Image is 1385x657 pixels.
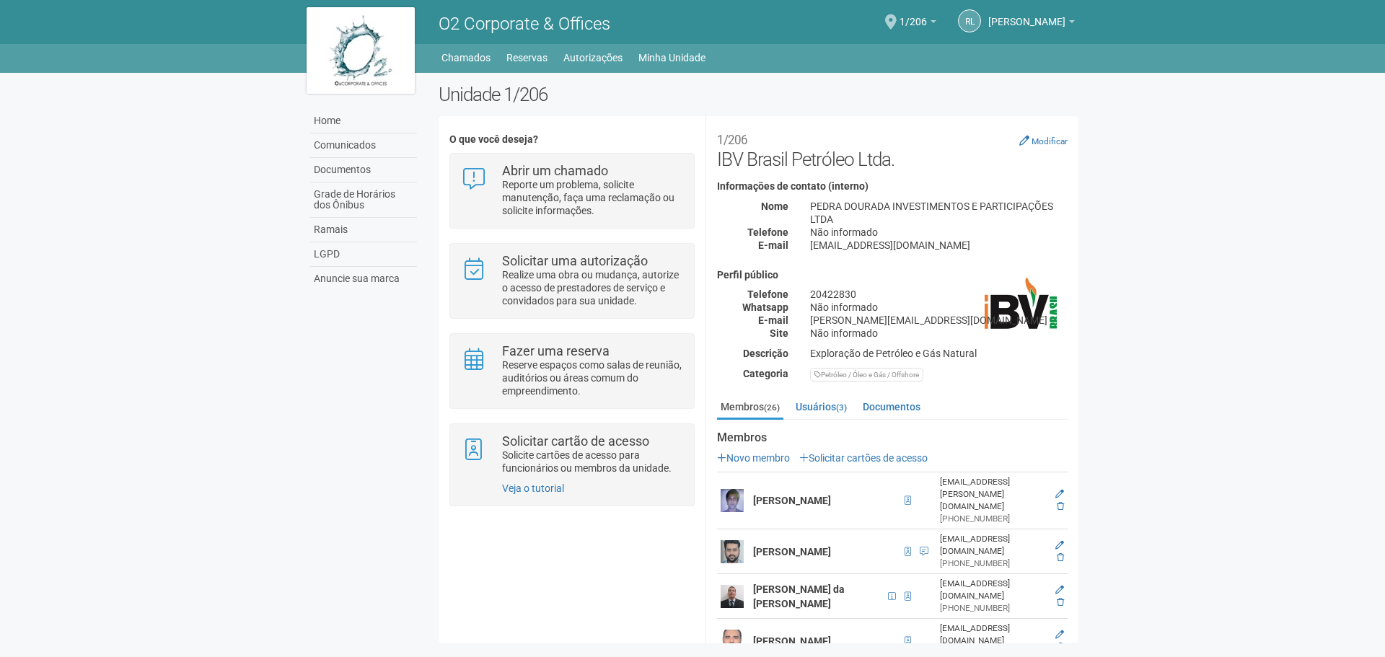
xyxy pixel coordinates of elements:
img: user.png [721,540,744,563]
div: [EMAIL_ADDRESS][DOMAIN_NAME] [940,533,1045,557]
a: RL [958,9,981,32]
a: Editar membro [1055,489,1064,499]
strong: [PERSON_NAME] [753,495,831,506]
h4: Perfil público [717,270,1068,281]
img: logo.jpg [307,7,415,94]
a: Editar membro [1055,630,1064,640]
div: Não informado [799,327,1078,340]
div: [EMAIL_ADDRESS][DOMAIN_NAME] [799,239,1078,252]
div: [EMAIL_ADDRESS][DOMAIN_NAME] [940,578,1045,602]
span: Cartão de acesso ativo [900,588,915,604]
small: 1/206 [717,133,747,147]
span: O2 Corporate & Offices [439,14,610,34]
div: [EMAIL_ADDRESS][PERSON_NAME][DOMAIN_NAME] [940,476,1045,513]
img: user.png [721,489,744,512]
a: Home [310,109,417,133]
p: Solicite cartões de acesso para funcionários ou membros da unidade. [502,449,683,475]
a: Editar membro [1055,585,1064,595]
a: Editar membro [1055,540,1064,550]
a: Minha Unidade [638,48,705,68]
a: Comunicados [310,133,417,158]
strong: [PERSON_NAME] [753,635,831,647]
div: [PHONE_NUMBER] [940,602,1045,614]
strong: Descrição [743,348,788,359]
strong: Site [770,327,788,339]
strong: [PERSON_NAME] da [PERSON_NAME] [753,583,845,609]
strong: Abrir um chamado [502,163,608,178]
a: Abrir um chamado Reporte um problema, solicite manutenção, faça uma reclamação ou solicite inform... [461,164,682,217]
div: Não informado [799,226,1078,239]
div: [EMAIL_ADDRESS][DOMAIN_NAME] [940,622,1045,647]
strong: Membros [717,431,1068,444]
small: (3) [836,402,847,413]
a: Veja o tutorial [502,482,564,494]
span: CPF 119.930.827-78 [884,588,900,604]
strong: Nome [761,200,788,212]
div: Não informado [799,301,1078,314]
h4: Informações de contato (interno) [717,181,1068,192]
a: Grade de Horários dos Ônibus [310,182,417,218]
strong: Solicitar cartão de acesso [502,433,649,449]
small: (26) [764,402,780,413]
strong: Fazer uma reserva [502,343,610,358]
a: Chamados [441,48,491,68]
div: PEDRA DOURADA INVESTIMENTOS E PARTICIPAÇÕES LTDA [799,200,1078,226]
a: LGPD [310,242,417,267]
p: Realize uma obra ou mudança, autorize o acesso de prestadores de serviço e convidados para sua un... [502,268,683,307]
strong: [PERSON_NAME] [753,546,831,557]
div: Exploração de Petróleo e Gás Natural [799,347,1078,360]
a: Novo membro [717,452,790,464]
a: Excluir membro [1057,597,1064,607]
h2: Unidade 1/206 [439,84,1078,105]
p: Reporte um problema, solicite manutenção, faça uma reclamação ou solicite informações. [502,178,683,217]
strong: Whatsapp [742,301,788,313]
a: Membros(26) [717,396,783,420]
span: Cartão de acesso ativo [900,493,915,508]
h2: IBV Brasil Petróleo Ltda. [717,127,1068,170]
div: [PHONE_NUMBER] [940,557,1045,570]
span: Renata Lima [988,2,1065,27]
img: business.png [985,270,1057,342]
div: 20422830 [799,288,1078,301]
a: Solicitar cartão de acesso Solicite cartões de acesso para funcionários ou membros da unidade. [461,435,682,475]
p: Reserve espaços como salas de reunião, auditórios ou áreas comum do empreendimento. [502,358,683,397]
a: Autorizações [563,48,623,68]
span: Ele é Indiano não possui CPF. O numero da indentidade é o passaporte [915,544,929,560]
img: user.png [721,630,744,653]
img: user.png [721,585,744,608]
small: Modificar [1032,136,1068,146]
a: Anuncie sua marca [310,267,417,291]
span: Cartão de acesso ativo [900,544,915,560]
span: Cartão de acesso ativo [900,633,915,649]
strong: E-mail [758,314,788,326]
a: Excluir membro [1057,552,1064,563]
a: Documentos [310,158,417,182]
a: Modificar [1019,135,1068,146]
a: Documentos [859,396,924,418]
a: [PERSON_NAME] [988,18,1075,30]
div: [PERSON_NAME][EMAIL_ADDRESS][DOMAIN_NAME] [799,314,1078,327]
a: Usuários(3) [792,396,850,418]
span: 1/206 [900,2,927,27]
div: [PHONE_NUMBER] [940,513,1045,525]
a: 1/206 [900,18,936,30]
a: Fazer uma reserva Reserve espaços como salas de reunião, auditórios ou áreas comum do empreendime... [461,345,682,397]
a: Ramais [310,218,417,242]
a: Reservas [506,48,548,68]
strong: Categoria [743,368,788,379]
strong: Solicitar uma autorização [502,253,648,268]
div: Petróleo / Óleo e Gás / Offshore [810,368,923,382]
h4: O que você deseja? [449,134,694,145]
strong: Telefone [747,226,788,238]
a: Excluir membro [1057,642,1064,652]
strong: E-mail [758,239,788,251]
a: Excluir membro [1057,501,1064,511]
strong: Telefone [747,288,788,300]
a: Solicitar uma autorização Realize uma obra ou mudança, autorize o acesso de prestadores de serviç... [461,255,682,307]
a: Solicitar cartões de acesso [799,452,928,464]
